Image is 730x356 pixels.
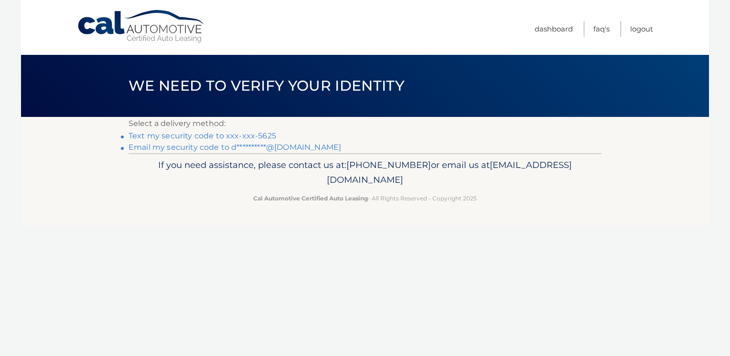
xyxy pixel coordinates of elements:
[77,10,206,43] a: Cal Automotive
[129,131,276,140] a: Text my security code to xxx-xxx-5625
[346,159,431,170] span: [PHONE_NUMBER]
[593,21,610,37] a: FAQ's
[253,195,368,202] strong: Cal Automotive Certified Auto Leasing
[129,77,404,94] span: We need to verify your identity
[129,117,601,130] p: Select a delivery method:
[135,193,595,203] p: - All Rights Reserved - Copyright 2025
[135,157,595,188] p: If you need assistance, please contact us at: or email us at
[535,21,573,37] a: Dashboard
[129,143,341,152] a: Email my security code to d**********@[DOMAIN_NAME]
[630,21,653,37] a: Logout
